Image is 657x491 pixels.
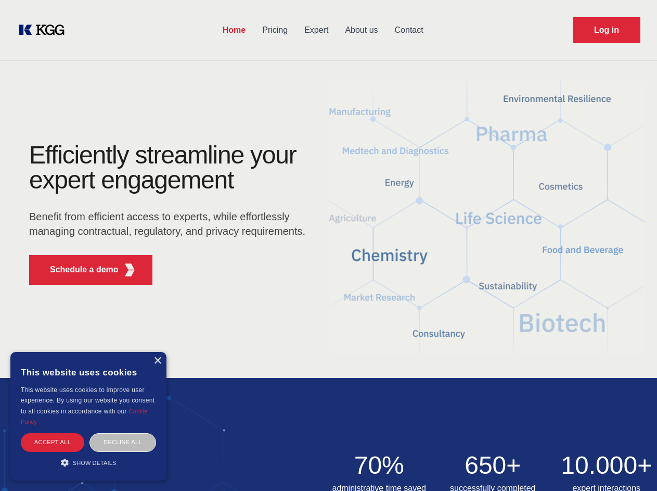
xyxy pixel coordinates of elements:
div: Decline all [89,433,156,451]
a: About us [337,17,386,44]
p: Benefit from efficient access to experts, while effortlessly managing contractual, regulatory, an... [29,209,312,238]
a: KOL Knowledge Platform: Talk to Key External Experts (KEE) [17,22,73,39]
img: KGG Fifth Element RED [123,263,136,276]
a: Contact [387,17,432,44]
h1: Efficiently streamline your expert engagement [29,143,312,193]
img: KGG Fifth Element RED [329,68,645,368]
p: Schedule a demo [50,263,119,276]
h2: 70% [329,453,430,478]
div: Close [153,357,161,365]
a: Request Demo [573,17,640,43]
h2: 650+ [442,453,544,478]
div: This website uses cookies [21,360,156,385]
span: Show details [73,460,117,466]
div: Accept all [21,433,84,451]
a: Home [214,17,254,44]
button: Schedule a demoKGG Fifth Element RED [29,255,152,285]
span: This website uses cookies to improve user experience. By using our website you consent to all coo... [21,386,154,415]
div: Show details [21,457,156,468]
a: Cookie Policy [21,408,148,425]
a: Expert [296,17,337,44]
a: Pricing [254,17,296,44]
